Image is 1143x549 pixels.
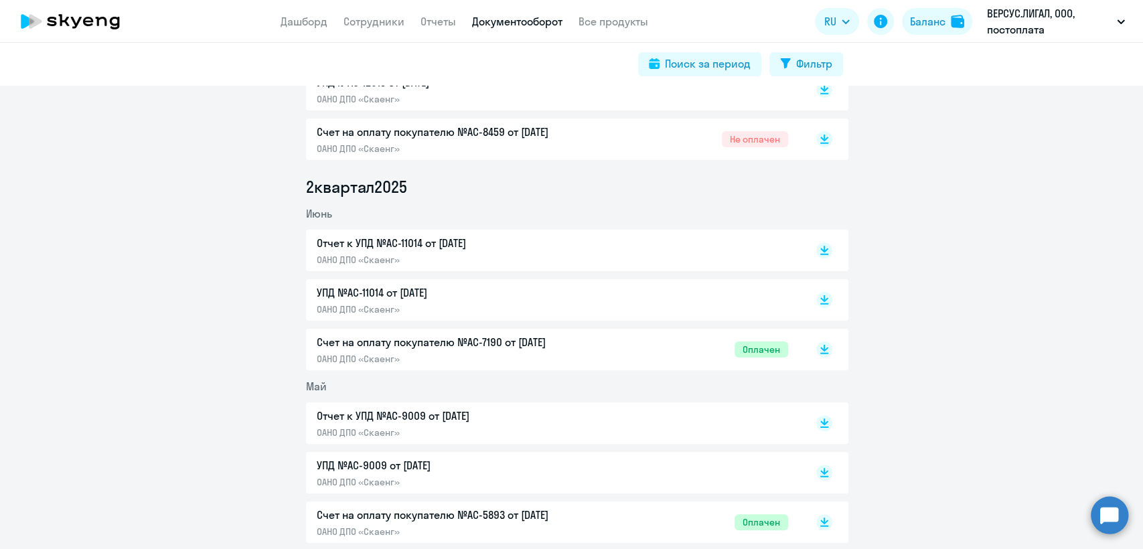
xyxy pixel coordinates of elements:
a: Все продукты [579,15,648,28]
p: ОАНО ДПО «Скаенг» [317,143,598,155]
button: RU [815,8,859,35]
div: Фильтр [796,56,832,72]
p: ОАНО ДПО «Скаенг» [317,303,598,315]
a: Отчет к УПД №AC-9009 от [DATE]ОАНО ДПО «Скаенг» [317,408,788,439]
p: ОАНО ДПО «Скаенг» [317,254,598,266]
a: Документооборот [472,15,562,28]
div: Поиск за период [665,56,751,72]
span: Оплачен [735,514,788,530]
span: Май [306,380,327,393]
p: Счет на оплату покупателю №AC-8459 от [DATE] [317,124,598,140]
a: УПД №AC-11014 от [DATE]ОАНО ДПО «Скаенг» [317,285,788,315]
button: ВЕРСУС.ЛИГАЛ, ООО, постоплата [980,5,1132,37]
a: Счет на оплату покупателю №AC-7190 от [DATE]ОАНО ДПО «Скаенг»Оплачен [317,334,788,365]
a: Сотрудники [344,15,404,28]
p: Отчет к УПД №AC-11014 от [DATE] [317,235,598,251]
p: Отчет к УПД №AC-9009 от [DATE] [317,408,598,424]
p: Счет на оплату покупателю №AC-7190 от [DATE] [317,334,598,350]
span: Июнь [306,207,332,220]
button: Поиск за период [638,52,761,76]
p: ОАНО ДПО «Скаенг» [317,93,598,105]
a: Отчет к УПД №AC-11014 от [DATE]ОАНО ДПО «Скаенг» [317,235,788,266]
a: УПД №AC-12915 от [DATE]ОАНО ДПО «Скаенг» [317,74,788,105]
img: balance [951,15,964,28]
p: ОАНО ДПО «Скаенг» [317,353,598,365]
a: Дашборд [281,15,327,28]
button: Балансbalance [902,8,972,35]
button: Фильтр [769,52,843,76]
a: Счет на оплату покупателю №AC-5893 от [DATE]ОАНО ДПО «Скаенг»Оплачен [317,507,788,538]
span: Не оплачен [722,131,788,147]
p: Счет на оплату покупателю №AC-5893 от [DATE] [317,507,598,523]
li: 2 квартал 2025 [306,176,848,198]
p: ОАНО ДПО «Скаенг» [317,476,598,488]
span: Оплачен [735,341,788,358]
a: Счет на оплату покупателю №AC-8459 от [DATE]ОАНО ДПО «Скаенг»Не оплачен [317,124,788,155]
p: УПД №AC-9009 от [DATE] [317,457,598,473]
a: УПД №AC-9009 от [DATE]ОАНО ДПО «Скаенг» [317,457,788,488]
p: УПД №AC-11014 от [DATE] [317,285,598,301]
span: RU [824,13,836,29]
p: ОАНО ДПО «Скаенг» [317,426,598,439]
p: ВЕРСУС.ЛИГАЛ, ООО, постоплата [987,5,1112,37]
p: ОАНО ДПО «Скаенг» [317,526,598,538]
a: Отчеты [421,15,456,28]
div: Баланс [910,13,945,29]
